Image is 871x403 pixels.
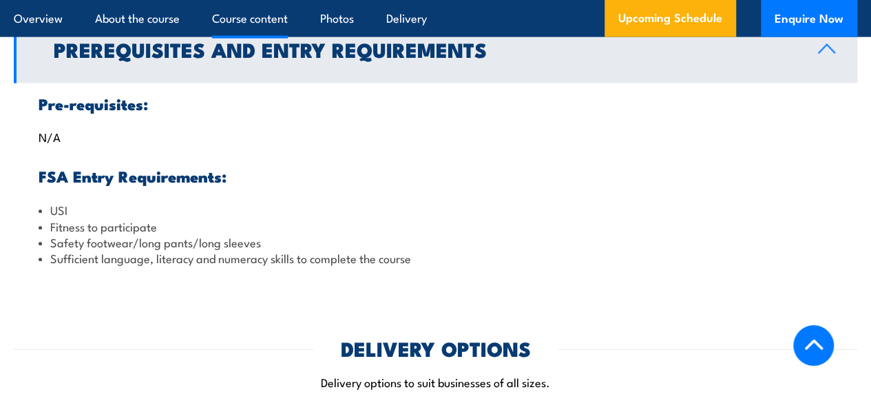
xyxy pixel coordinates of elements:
[54,40,796,58] h2: Prerequisites and Entry Requirements
[39,234,832,250] li: Safety footwear/long pants/long sleeves
[39,250,832,266] li: Sufficient language, literacy and numeracy skills to complete the course
[39,168,832,184] h3: FSA Entry Requirements:
[39,202,832,218] li: USI
[39,96,832,112] h3: Pre-requisites:
[341,339,531,357] h2: DELIVERY OPTIONS
[39,130,832,143] p: N/A
[14,374,857,390] p: Delivery options to suit businesses of all sizes.
[39,218,832,234] li: Fitness to participate
[14,14,857,83] a: Prerequisites and Entry Requirements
